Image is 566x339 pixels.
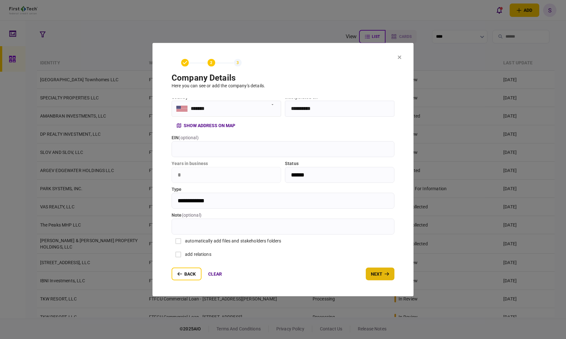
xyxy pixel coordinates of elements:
button: show address on map [172,120,240,131]
button: clear [203,267,227,280]
input: Type [172,193,394,209]
label: Type [172,186,394,193]
text: 3 [237,61,239,65]
label: note [172,212,394,219]
button: Open [268,99,277,108]
input: years in business [172,167,281,183]
span: ( optional ) [182,213,202,218]
label: EIN [172,134,394,141]
input: note [172,219,394,234]
input: status [285,167,394,183]
label: status [285,160,394,167]
span: ( optional ) [179,135,198,140]
div: here you can see or add the company's details . [172,83,394,89]
div: add relations [185,251,211,258]
button: next [366,267,394,280]
h1: company details [172,73,394,83]
img: us [176,106,187,112]
label: years in business [172,160,281,167]
button: back [172,267,202,280]
text: 2 [210,61,212,65]
div: automatically add files and stakeholders folders [185,238,281,244]
input: EIN [172,141,394,157]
